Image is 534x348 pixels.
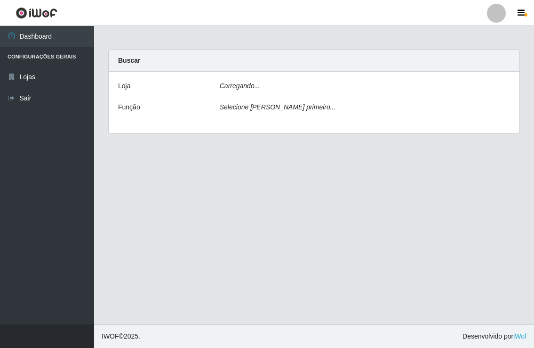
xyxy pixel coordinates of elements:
[16,7,57,19] img: CoreUI Logo
[118,102,140,112] label: Função
[220,103,336,111] i: Selecione [PERSON_NAME] primeiro...
[102,331,140,341] span: © 2025 .
[118,81,130,91] label: Loja
[118,57,140,64] strong: Buscar
[462,331,526,341] span: Desenvolvido por
[513,332,526,340] a: iWof
[102,332,119,340] span: IWOF
[220,82,260,90] i: Carregando...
